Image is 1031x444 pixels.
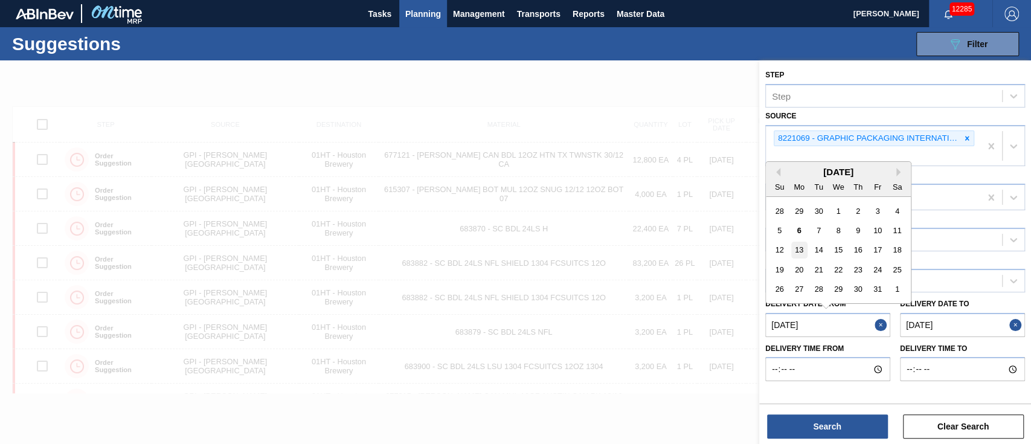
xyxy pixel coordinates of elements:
div: Choose Sunday, October 5th, 2025 [771,222,788,239]
button: Close [1009,313,1025,337]
span: 12285 [949,2,974,16]
div: Choose Tuesday, October 14th, 2025 [811,242,827,258]
div: Su [771,178,788,195]
div: Choose Saturday, October 18th, 2025 [889,242,905,258]
div: Choose Wednesday, October 1st, 2025 [830,202,846,219]
div: Choose Thursday, October 16th, 2025 [850,242,866,258]
div: Choose Tuesday, October 21st, 2025 [811,262,827,278]
button: Previous Month [772,168,780,176]
div: Step [772,91,791,101]
label: Step [765,71,784,79]
div: [DATE] [766,167,911,177]
div: Choose Friday, October 3rd, 2025 [869,202,885,219]
h1: Suggestions [12,37,226,51]
div: Choose Monday, October 27th, 2025 [791,281,808,297]
div: month 2025-10 [769,201,907,298]
input: mm/dd/yyyy [765,313,890,337]
label: Source [765,112,796,120]
span: Transports [517,7,560,21]
button: Notifications [929,5,968,22]
span: Management [453,7,505,21]
button: Filter [916,32,1019,56]
div: Choose Tuesday, October 7th, 2025 [811,222,827,239]
div: Choose Thursday, October 30th, 2025 [850,281,866,297]
div: Choose Friday, October 31st, 2025 [869,281,885,297]
span: Filter [967,39,988,49]
div: 8221069 - GRAPHIC PACKAGING INTERNATIONA [774,131,960,146]
div: Choose Wednesday, October 22nd, 2025 [830,262,846,278]
span: Reports [573,7,605,21]
span: Master Data [617,7,664,21]
div: Choose Monday, October 20th, 2025 [791,262,808,278]
div: Choose Sunday, October 26th, 2025 [771,281,788,297]
div: Choose Saturday, October 4th, 2025 [889,202,905,219]
div: Choose Tuesday, October 28th, 2025 [811,281,827,297]
div: Mo [791,178,808,195]
div: Choose Thursday, October 9th, 2025 [850,222,866,239]
div: Choose Monday, September 29th, 2025 [791,202,808,219]
div: Choose Monday, October 13th, 2025 [791,242,808,258]
div: Choose Friday, October 10th, 2025 [869,222,885,239]
div: Choose Thursday, October 23rd, 2025 [850,262,866,278]
label: Delivery time from [765,340,890,358]
label: Delivery time to [900,340,1025,358]
div: Fr [869,178,885,195]
div: Choose Wednesday, October 29th, 2025 [830,281,846,297]
div: Tu [811,178,827,195]
div: Choose Saturday, October 11th, 2025 [889,222,905,239]
div: Choose Friday, October 24th, 2025 [869,262,885,278]
input: mm/dd/yyyy [900,313,1025,337]
div: Choose Sunday, October 19th, 2025 [771,262,788,278]
div: Choose Saturday, October 25th, 2025 [889,262,905,278]
div: Choose Saturday, November 1st, 2025 [889,281,905,297]
div: Choose Wednesday, October 15th, 2025 [830,242,846,258]
button: Next Month [896,168,905,176]
img: TNhmsLtSVTkK8tSr43FrP2fwEKptu5GPRR3wAAAABJRU5ErkJggg== [16,8,74,19]
div: We [830,178,846,195]
button: Close [875,313,890,337]
div: Choose Sunday, October 12th, 2025 [771,242,788,258]
div: Choose Thursday, October 2nd, 2025 [850,202,866,219]
div: Choose Friday, October 17th, 2025 [869,242,885,258]
label: Delivery Date from [765,300,846,308]
div: Choose Tuesday, September 30th, 2025 [811,202,827,219]
label: Delivery Date to [900,300,969,308]
img: Logout [1004,7,1019,21]
div: Choose Sunday, September 28th, 2025 [771,202,788,219]
div: Th [850,178,866,195]
div: Choose Wednesday, October 8th, 2025 [830,222,846,239]
span: Tasks [367,7,393,21]
div: Choose Monday, October 6th, 2025 [791,222,808,239]
div: Sa [889,178,905,195]
span: Planning [405,7,441,21]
